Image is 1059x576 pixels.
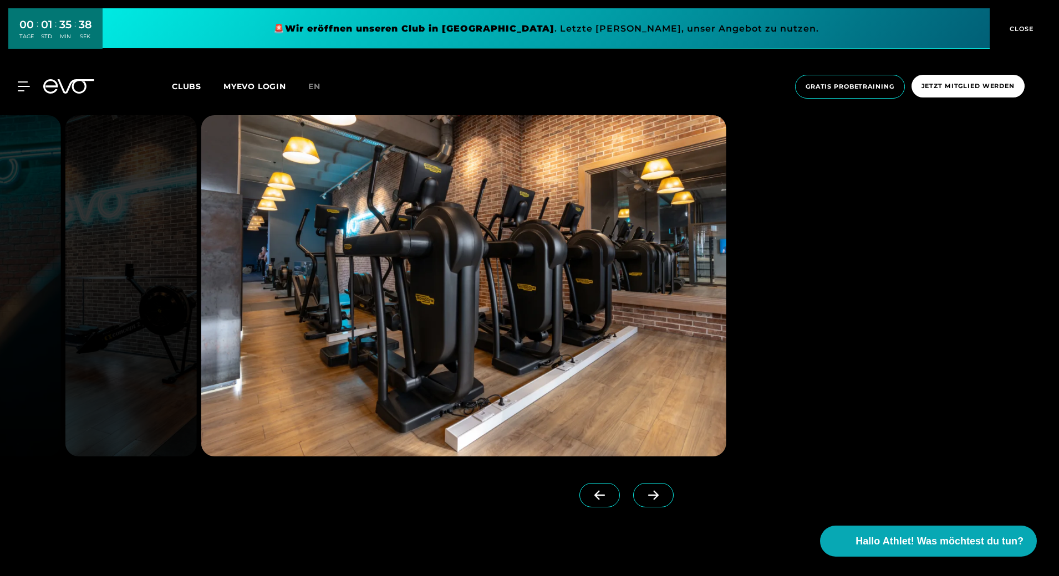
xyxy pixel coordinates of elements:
span: Clubs [172,81,201,91]
div: SEK [79,33,92,40]
div: 38 [79,17,92,33]
a: MYEVO LOGIN [223,81,286,91]
span: en [308,81,320,91]
a: Clubs [172,81,223,91]
a: Gratis Probetraining [792,75,908,99]
div: 35 [59,17,72,33]
img: evofitness [201,115,726,456]
img: evofitness [65,115,197,456]
a: en [308,80,334,93]
div: TAGE [19,33,34,40]
div: 00 [19,17,34,33]
span: Jetzt Mitglied werden [921,81,1015,91]
div: STD [41,33,52,40]
span: Gratis Probetraining [806,82,894,91]
span: CLOSE [1007,24,1034,34]
div: 01 [41,17,52,33]
div: MIN [59,33,72,40]
div: : [55,18,57,47]
div: : [74,18,76,47]
button: CLOSE [990,8,1051,49]
button: Hallo Athlet! Was möchtest du tun? [820,526,1037,557]
a: Jetzt Mitglied werden [908,75,1028,99]
div: : [37,18,38,47]
span: Hallo Athlet! Was möchtest du tun? [856,534,1024,549]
